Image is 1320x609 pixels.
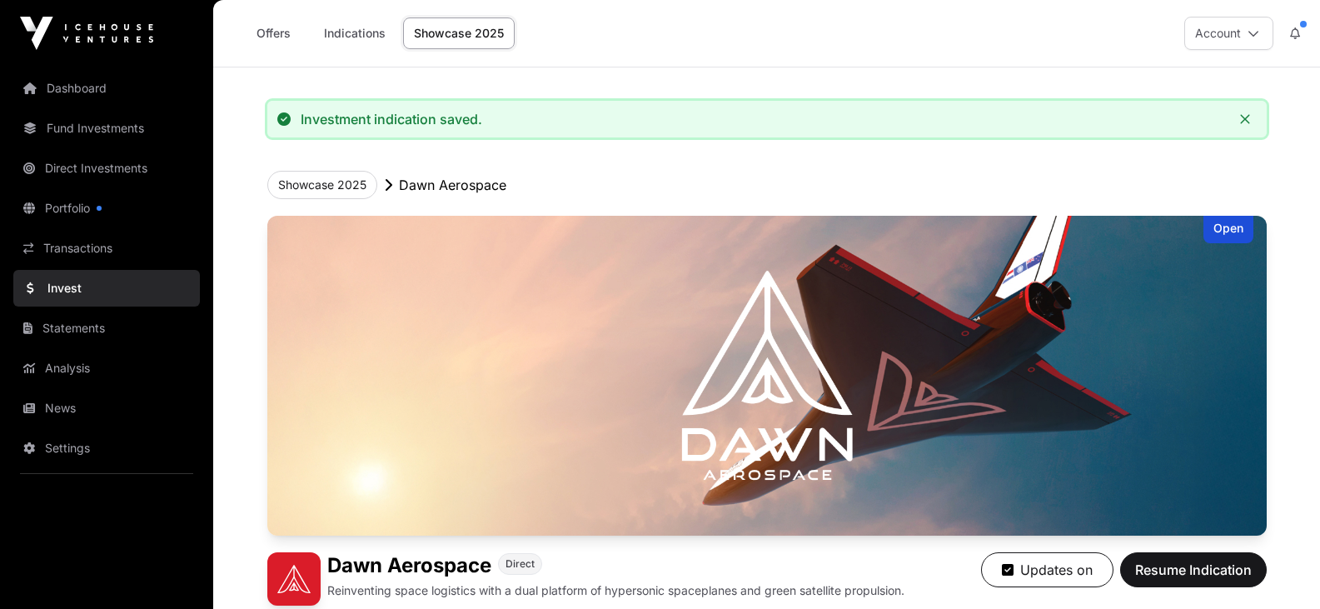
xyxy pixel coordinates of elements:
[20,17,153,50] img: Icehouse Ventures Logo
[13,350,200,387] a: Analysis
[13,230,200,267] a: Transactions
[327,582,904,599] p: Reinventing space logistics with a dual platform of hypersonic spaceplanes and green satellite pr...
[1135,560,1252,580] span: Resume Indication
[313,17,396,49] a: Indications
[13,390,200,427] a: News
[13,310,200,347] a: Statements
[327,552,491,579] h1: Dawn Aerospace
[13,150,200,187] a: Direct Investments
[267,171,377,199] button: Showcase 2025
[13,110,200,147] a: Fund Investments
[1203,216,1253,243] div: Open
[13,270,200,307] a: Invest
[13,190,200,227] a: Portfolio
[1120,569,1267,586] a: Resume Indication
[399,175,506,195] p: Dawn Aerospace
[1233,107,1257,131] button: Close
[240,17,306,49] a: Offers
[267,552,321,606] img: Dawn Aerospace
[981,552,1113,587] button: Updates on
[267,216,1267,536] img: Dawn Aerospace
[1120,552,1267,587] button: Resume Indication
[403,17,515,49] a: Showcase 2025
[1184,17,1273,50] button: Account
[13,70,200,107] a: Dashboard
[301,111,482,127] div: Investment indication saved.
[13,430,200,467] a: Settings
[506,557,535,571] span: Direct
[1237,529,1320,609] iframe: Chat Widget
